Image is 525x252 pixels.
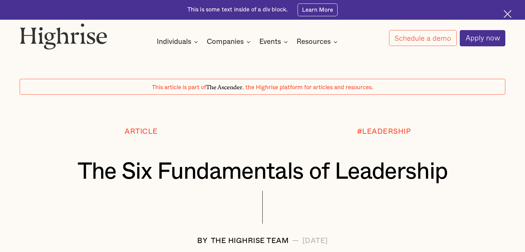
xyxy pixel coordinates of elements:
a: Schedule a demo [389,30,457,46]
span: , the Highrise platform for articles and resources. [242,85,373,90]
a: Apply now [460,30,505,46]
div: #LEADERSHIP [357,128,411,136]
div: The Highrise Team [211,237,289,245]
div: [DATE] [302,237,328,245]
div: Companies [207,38,244,46]
span: This article is part of [152,85,206,90]
a: Learn More [298,3,338,16]
div: — [292,237,299,245]
div: Resources [296,38,340,46]
div: BY [197,237,207,245]
div: Individuals [157,38,191,46]
h1: The Six Fundamentals of Leadership [40,159,485,185]
div: Resources [296,38,331,46]
span: The Ascender [206,83,242,90]
div: This is some text inside of a div block. [187,6,288,14]
img: Cross icon [504,10,512,18]
img: Highrise logo [20,23,107,50]
div: Companies [207,38,253,46]
div: Events [259,38,290,46]
div: Article [125,128,158,136]
div: Events [259,38,281,46]
div: Individuals [157,38,200,46]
